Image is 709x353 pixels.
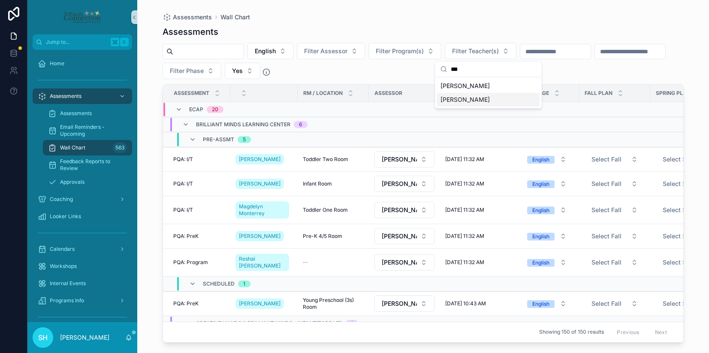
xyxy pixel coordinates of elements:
span: [DATE] 11:32 AM [445,156,484,163]
span: Wall Chart [220,13,250,21]
span: PQA: I/T [173,180,193,187]
span: [PERSON_NAME] [440,82,490,90]
span: Fall Plan [585,90,612,97]
button: Select Button [374,295,434,312]
span: ECAP [189,106,203,113]
button: Select Button [445,43,516,59]
a: Select Button [584,228,645,244]
button: Select Button [374,228,434,244]
a: Toddler Two Room [303,156,364,163]
a: [PERSON_NAME] [235,154,284,164]
span: [PERSON_NAME] [239,180,281,187]
div: English [532,156,549,164]
a: PQA: PreK [173,300,225,307]
span: [PERSON_NAME] [382,232,417,240]
span: Email Reminders - Upcoming [60,124,124,137]
a: Workshops [33,259,132,274]
span: Assessments [173,13,212,21]
a: Select Button [584,254,645,271]
button: Select Button [368,43,441,59]
a: PQA: I/T [173,156,225,163]
button: Select Button [247,43,293,59]
a: PQA: I/T [173,180,225,187]
a: [PERSON_NAME] [235,177,293,191]
div: English [532,207,549,214]
span: Magdelyn Monterrey [239,203,286,217]
a: Select Button [374,151,435,168]
span: [PERSON_NAME] [382,299,417,308]
span: Wall Chart [60,144,85,151]
a: PQA: PreK [173,233,225,240]
span: Filter Teacher(s) [452,47,499,55]
a: PQA: I/T [173,207,225,213]
div: Suggestions [435,77,542,108]
a: Young Preschool (3s) Room [303,297,364,310]
span: RM / Location [303,90,343,97]
span: Brilliant Minds Learning Center [196,121,290,128]
a: Looker Links [33,209,132,224]
span: [PERSON_NAME] [382,155,417,164]
span: [PERSON_NAME] [382,180,417,188]
button: Select Button [297,43,365,59]
span: Toddler Two Room [303,156,348,163]
span: [DATE] 11:32 AM [445,180,484,187]
span: Feedback Reports to Review [60,158,124,172]
a: Select Button [374,254,435,271]
span: Approvals [60,179,84,186]
a: [DATE] 11:32 AM [445,156,510,163]
a: Select Button [520,295,574,312]
button: Select Button [585,296,645,311]
a: Select Button [584,151,645,167]
div: scrollable content [27,50,137,322]
span: Coaching [50,196,73,203]
a: Select Button [374,175,435,192]
span: K [121,39,128,46]
span: Assessor [374,90,402,97]
a: Coaching [33,192,132,207]
span: Programs Info [50,297,84,304]
a: Select Button [520,254,574,271]
a: Infant Room [303,180,364,187]
a: Magdelyn Monterrey [235,201,289,219]
a: Magdelyn Monterrey [235,200,293,220]
span: Assessments [60,110,92,117]
span: Calendars [50,246,75,253]
span: Internal Events [50,280,86,287]
button: Select Button [374,254,434,271]
button: Select Button [520,296,573,311]
button: Jump to...K [33,34,132,50]
span: [DATE] 11:32 AM [445,207,484,213]
button: Select Button [520,176,573,192]
span: Select Spring [663,155,699,164]
span: Pre-K 4/5 Room [303,233,342,240]
div: English [532,233,549,240]
a: Select Button [584,176,645,192]
span: [PERSON_NAME] [239,233,281,240]
span: Select Fall [591,258,622,267]
button: Select Button [520,228,573,244]
a: Select Button [374,201,435,219]
button: Select Button [374,202,434,218]
span: PQA: PreK [173,233,199,240]
a: Reshai [PERSON_NAME] [235,254,289,271]
span: Pre-Assmt [203,136,234,143]
span: Select Fall [591,155,622,164]
span: Select Fall [591,299,622,308]
a: [PERSON_NAME] [235,298,284,309]
span: Select Spring [663,180,699,188]
span: Yes [232,67,243,75]
span: Infant Room [303,180,332,187]
a: Assessments [43,106,132,121]
span: [PERSON_NAME] [382,206,417,214]
a: [DATE] 11:32 AM [445,259,510,266]
span: Assessments [50,93,81,100]
a: Select Button [374,228,435,245]
a: Calendars [33,241,132,257]
a: Select Button [520,202,574,218]
a: [DATE] 11:32 AM [445,233,510,240]
a: Toddler One Room [303,207,364,213]
a: Assessments [33,88,132,104]
span: English [255,47,276,55]
a: Approvals [43,174,132,190]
